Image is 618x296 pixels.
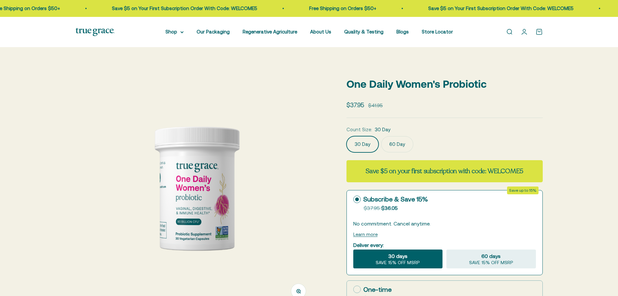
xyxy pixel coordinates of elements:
p: Save $5 on Your First Subscription Order With Code: WELCOME5 [423,5,568,12]
p: One Daily Women's Probiotic [346,76,543,92]
p: Save $5 on Your First Subscription Order With Code: WELCOME5 [106,5,252,12]
a: Regenerative Agriculture [243,29,297,34]
compare-at-price: $41.95 [368,102,383,109]
a: Quality & Testing [344,29,383,34]
span: 30 Day [375,126,391,134]
a: About Us [310,29,331,34]
a: Store Locator [422,29,453,34]
strong: Save $5 on your first subscription with code: WELCOME5 [366,167,523,175]
a: Blogs [396,29,409,34]
summary: Shop [165,28,184,36]
a: Free Shipping on Orders $50+ [304,6,371,11]
legend: Count Size: [346,126,372,134]
sale-price: $37.95 [346,100,364,110]
a: Our Packaging [197,29,230,34]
